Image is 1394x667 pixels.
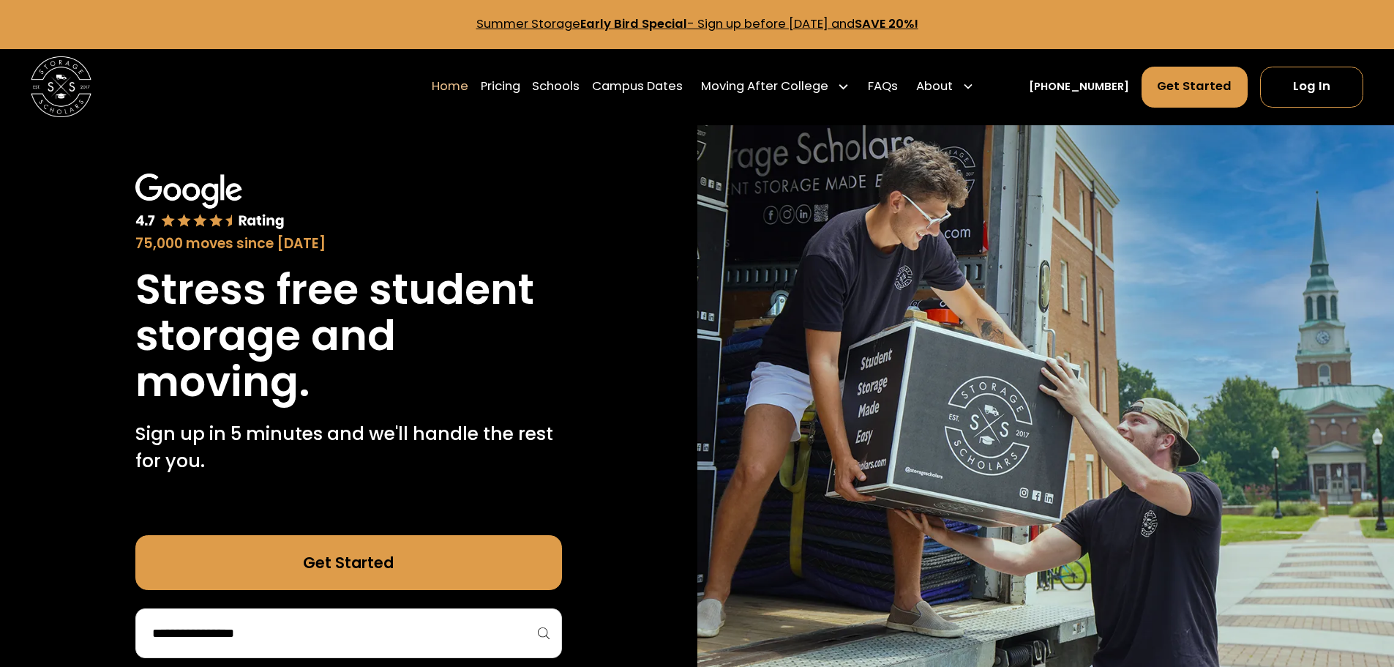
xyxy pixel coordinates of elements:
[476,15,918,32] a: Summer StorageEarly Bird Special- Sign up before [DATE] andSAVE 20%!
[695,65,856,108] div: Moving After College
[135,420,562,475] p: Sign up in 5 minutes and we'll handle the rest for you.
[1029,79,1129,95] a: [PHONE_NUMBER]
[868,65,898,108] a: FAQs
[481,65,520,108] a: Pricing
[31,56,91,117] a: home
[855,15,918,32] strong: SAVE 20%!
[910,65,981,108] div: About
[592,65,683,108] a: Campus Dates
[31,56,91,117] img: Storage Scholars main logo
[1260,67,1363,108] a: Log In
[916,78,953,96] div: About
[532,65,580,108] a: Schools
[580,15,687,32] strong: Early Bird Special
[1142,67,1248,108] a: Get Started
[432,65,468,108] a: Home
[135,535,562,590] a: Get Started
[135,234,562,254] div: 75,000 moves since [DATE]
[701,78,828,96] div: Moving After College
[135,174,285,231] img: Google 4.7 star rating
[135,267,562,405] h1: Stress free student storage and moving.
